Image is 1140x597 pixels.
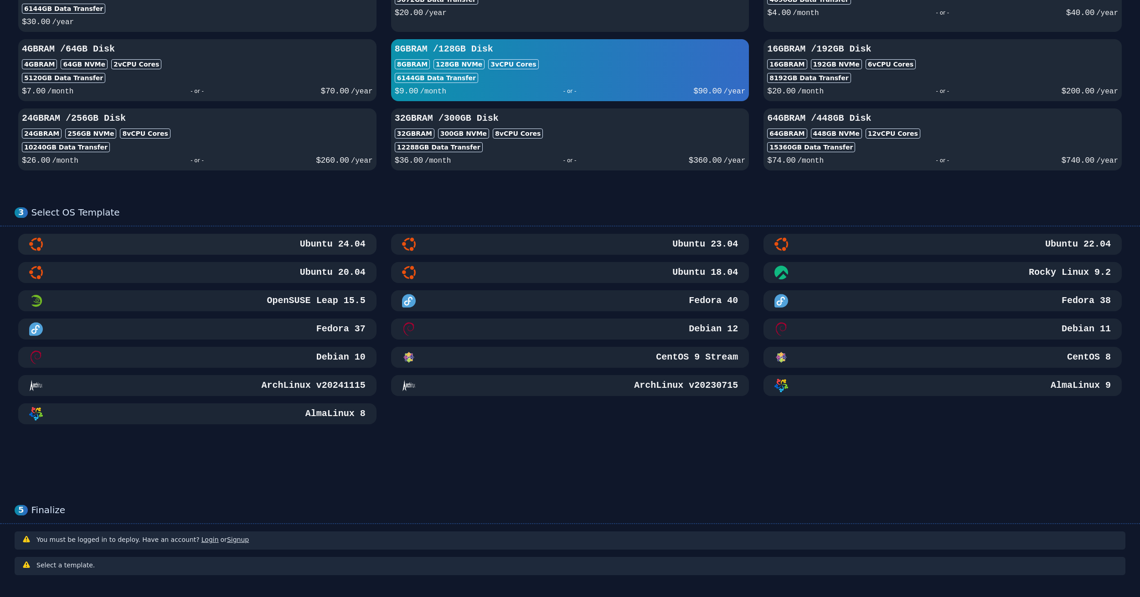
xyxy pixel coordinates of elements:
div: 8 vCPU Cores [493,129,543,139]
h3: Ubuntu 24.04 [298,238,366,251]
h3: Debian 10 [315,351,366,364]
img: AlmaLinux 8 [29,407,43,421]
div: 8GB RAM [395,59,430,69]
button: AlmaLinux 9AlmaLinux 9 [763,375,1122,396]
span: /year [52,18,74,26]
h3: 8GB RAM / 128 GB Disk [395,43,746,56]
div: 448 GB NVMe [811,129,862,139]
div: 256 GB NVMe [65,129,116,139]
div: 12 vCPU Cores [866,129,920,139]
span: /month [793,9,819,17]
div: - or - [451,154,688,167]
div: 32GB RAM [395,129,434,139]
h3: Fedora 38 [1060,294,1111,307]
h3: 4GB RAM / 64 GB Disk [22,43,373,56]
img: Fedora 37 [29,322,43,336]
span: $ 7.00 [22,87,46,96]
h3: Ubuntu 18.04 [671,266,738,279]
div: 12288 GB Data Transfer [395,142,483,152]
button: Ubuntu 22.04Ubuntu 22.04 [763,234,1122,255]
button: Fedora 38Fedora 38 [763,290,1122,311]
span: $ 30.00 [22,17,50,26]
span: $ 90.00 [693,87,722,96]
div: - or - [78,154,316,167]
h3: Fedora 37 [315,323,366,335]
img: ArchLinux v20230715 [402,379,416,392]
img: Fedora 40 [402,294,416,308]
span: $ 740.00 [1062,156,1094,165]
span: $ 200.00 [1062,87,1094,96]
div: - or - [446,85,693,98]
img: Fedora 38 [774,294,788,308]
div: 15360 GB Data Transfer [767,142,855,152]
div: 3 vCPU Cores [488,59,538,69]
button: Debian 11Debian 11 [763,319,1122,340]
h3: Fedora 40 [687,294,738,307]
div: 8192 GB Data Transfer [767,73,851,83]
span: $ 4.00 [767,8,791,17]
div: 128 GB NVMe [433,59,485,69]
img: Ubuntu 18.04 [402,266,416,279]
h3: 32GB RAM / 300 GB Disk [395,112,746,125]
button: ArchLinux v20230715ArchLinux v20230715 [391,375,749,396]
span: /month [797,87,824,96]
h3: 24GB RAM / 256 GB Disk [22,112,373,125]
button: Ubuntu 24.04Ubuntu 24.04 [18,234,377,255]
span: $ 360.00 [689,156,722,165]
div: 5120 GB Data Transfer [22,73,105,83]
h3: 64GB RAM / 448 GB Disk [767,112,1118,125]
span: /month [420,87,446,96]
span: /month [797,157,824,165]
button: Debian 10Debian 10 [18,347,377,368]
h3: You must be logged in to deploy. Have an account? or [36,535,249,544]
div: - or - [824,85,1061,98]
a: Signup [227,536,249,543]
span: /year [351,87,373,96]
div: 16GB RAM [767,59,807,69]
span: $ 260.00 [316,156,349,165]
div: 3 [15,207,28,218]
h3: Ubuntu 20.04 [298,266,366,279]
span: $ 74.00 [767,156,795,165]
img: Debian 11 [774,322,788,336]
img: Ubuntu 24.04 [29,237,43,251]
span: $ 36.00 [395,156,423,165]
div: 8 vCPU Cores [120,129,170,139]
h3: 16GB RAM / 192 GB Disk [767,43,1118,56]
button: Rocky Linux 9.2Rocky Linux 9.2 [763,262,1122,283]
img: Ubuntu 22.04 [774,237,788,251]
span: $ 20.00 [395,8,423,17]
img: Rocky Linux 9.2 [774,266,788,279]
div: 6 vCPU Cores [866,59,916,69]
button: Ubuntu 18.04Ubuntu 18.04 [391,262,749,283]
span: /year [351,157,373,165]
span: /year [723,87,745,96]
div: 6144 GB Data Transfer [22,4,105,14]
button: 32GBRAM /300GB Disk32GBRAM300GB NVMe8vCPU Cores12288GB Data Transfer$36.00/month- or -$360.00/year [391,108,749,170]
button: Ubuntu 23.04Ubuntu 23.04 [391,234,749,255]
h3: CentOS 9 Stream [654,351,738,364]
span: /year [1096,9,1118,17]
div: Finalize [31,504,1125,516]
button: CentOS 8CentOS 8 [763,347,1122,368]
button: 8GBRAM /128GB Disk8GBRAM128GB NVMe3vCPU Cores6144GB Data Transfer$9.00/month- or -$90.00/year [391,39,749,101]
button: 4GBRAM /64GB Disk4GBRAM64GB NVMe2vCPU Cores5120GB Data Transfer$7.00/month- or -$70.00/year [18,39,377,101]
button: OpenSUSE Leap 15.5 MinimalOpenSUSE Leap 15.5 [18,290,377,311]
span: /year [425,9,447,17]
h3: Ubuntu 22.04 [1043,238,1111,251]
span: $ 70.00 [321,87,349,96]
img: Ubuntu 23.04 [402,237,416,251]
div: 6144 GB Data Transfer [395,73,478,83]
h3: Select a template. [36,561,95,570]
button: Fedora 40Fedora 40 [391,290,749,311]
h3: CentOS 8 [1065,351,1111,364]
span: $ 40.00 [1066,8,1094,17]
h3: ArchLinux v20230715 [632,379,738,392]
div: 4GB RAM [22,59,57,69]
div: 5 [15,505,28,515]
img: CentOS 8 [774,350,788,364]
span: /year [1096,157,1118,165]
h3: AlmaLinux 9 [1049,379,1111,392]
div: 24GB RAM [22,129,62,139]
h3: Ubuntu 23.04 [671,238,738,251]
